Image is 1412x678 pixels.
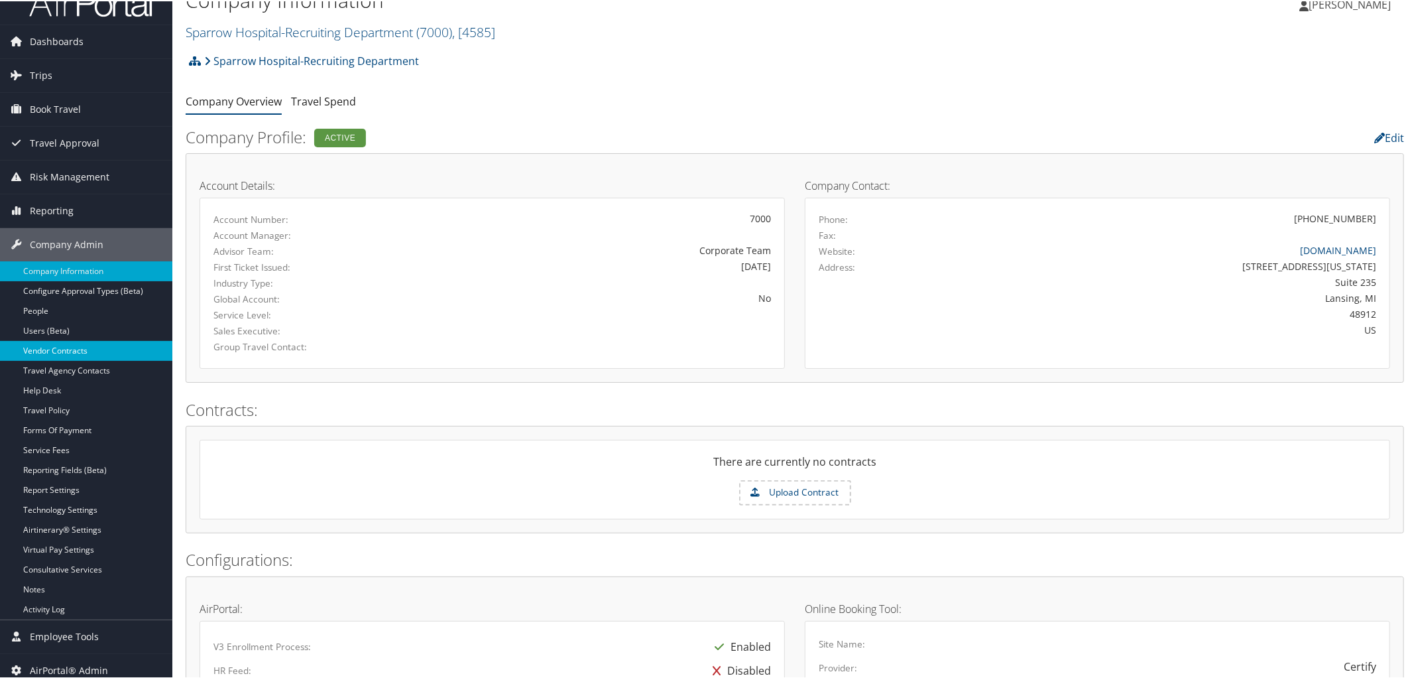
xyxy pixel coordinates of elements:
[186,93,282,107] a: Company Overview
[213,228,386,241] label: Account Manager:
[819,259,855,273] label: Address:
[186,125,991,147] h2: Company Profile:
[213,323,386,336] label: Sales Executive:
[819,636,865,649] label: Site Name:
[186,397,1404,420] h2: Contracts:
[805,602,1390,613] h4: Online Booking Tool:
[30,125,99,159] span: Travel Approval
[314,127,366,146] div: Active
[963,258,1376,272] div: [STREET_ADDRESS][US_STATE]
[213,639,311,652] label: V3 Enrollment Process:
[200,602,785,613] h4: AirPortal:
[30,92,81,125] span: Book Travel
[30,159,109,192] span: Risk Management
[213,663,251,676] label: HR Feed:
[416,22,452,40] span: ( 7000 )
[819,243,855,257] label: Website:
[30,24,84,57] span: Dashboards
[819,228,836,241] label: Fax:
[213,243,386,257] label: Advisor Team:
[963,290,1376,304] div: Lansing, MI
[452,22,495,40] span: , [ 4585 ]
[204,46,419,73] a: Sparrow Hospital-Recruiting Department
[213,339,386,352] label: Group Travel Contact:
[213,212,386,225] label: Account Number:
[406,210,771,224] div: 7000
[406,242,771,256] div: Corporate Team
[186,547,1404,570] h2: Configurations:
[1300,243,1376,255] a: [DOMAIN_NAME]
[406,290,771,304] div: No
[200,452,1389,479] div: There are currently no contracts
[30,227,103,260] span: Company Admin
[30,193,74,226] span: Reporting
[819,660,857,673] label: Provider:
[213,275,386,289] label: Industry Type:
[30,58,52,91] span: Trips
[1344,657,1376,673] div: Certify
[740,480,850,503] label: Upload Contract
[819,212,848,225] label: Phone:
[213,307,386,320] label: Service Level:
[200,179,785,190] h4: Account Details:
[30,619,99,652] span: Employee Tools
[1374,129,1404,144] a: Edit
[963,274,1376,288] div: Suite 235
[213,259,386,273] label: First Ticket Issued:
[406,258,771,272] div: [DATE]
[963,322,1376,336] div: US
[1294,210,1376,224] div: [PHONE_NUMBER]
[708,634,771,657] div: Enabled
[963,306,1376,320] div: 48912
[805,179,1390,190] h4: Company Contact:
[213,291,386,305] label: Global Account:
[291,93,356,107] a: Travel Spend
[186,22,495,40] a: Sparrow Hospital-Recruiting Department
